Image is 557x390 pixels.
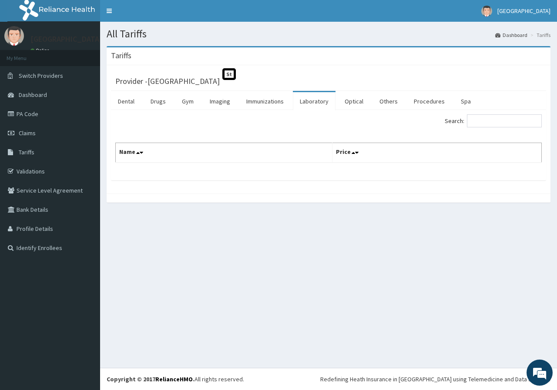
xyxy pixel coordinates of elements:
a: Optical [338,92,370,110]
h3: Tariffs [111,52,131,60]
th: Price [332,143,542,163]
a: Laboratory [293,92,336,110]
a: Gym [175,92,201,110]
li: Tariffs [528,31,550,39]
div: Chat with us now [45,49,146,60]
textarea: Type your message and hit 'Enter' [4,237,166,268]
span: We're online! [50,110,120,197]
span: Tariffs [19,148,34,156]
p: [GEOGRAPHIC_DATA] [30,35,102,43]
span: Dashboard [19,91,47,99]
a: RelianceHMO [155,375,193,383]
a: Immunizations [239,92,291,110]
a: Online [30,47,51,53]
a: Procedures [407,92,452,110]
div: Redefining Heath Insurance in [GEOGRAPHIC_DATA] using Telemedicine and Data Science! [320,375,550,383]
a: Others [372,92,405,110]
span: St [222,68,236,80]
img: User Image [4,26,24,46]
a: Spa [454,92,478,110]
img: User Image [481,6,492,17]
a: Dashboard [495,31,527,39]
span: Claims [19,129,36,137]
span: [GEOGRAPHIC_DATA] [497,7,550,15]
div: Minimize live chat window [143,4,164,25]
img: d_794563401_company_1708531726252_794563401 [16,43,35,65]
footer: All rights reserved. [100,368,557,390]
a: Drugs [144,92,173,110]
strong: Copyright © 2017 . [107,375,195,383]
label: Search: [445,114,542,127]
h3: Provider - [GEOGRAPHIC_DATA] [115,77,220,85]
a: Dental [111,92,141,110]
span: Switch Providers [19,72,63,80]
th: Name [116,143,332,163]
h1: All Tariffs [107,28,550,40]
input: Search: [467,114,542,127]
a: Imaging [203,92,237,110]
